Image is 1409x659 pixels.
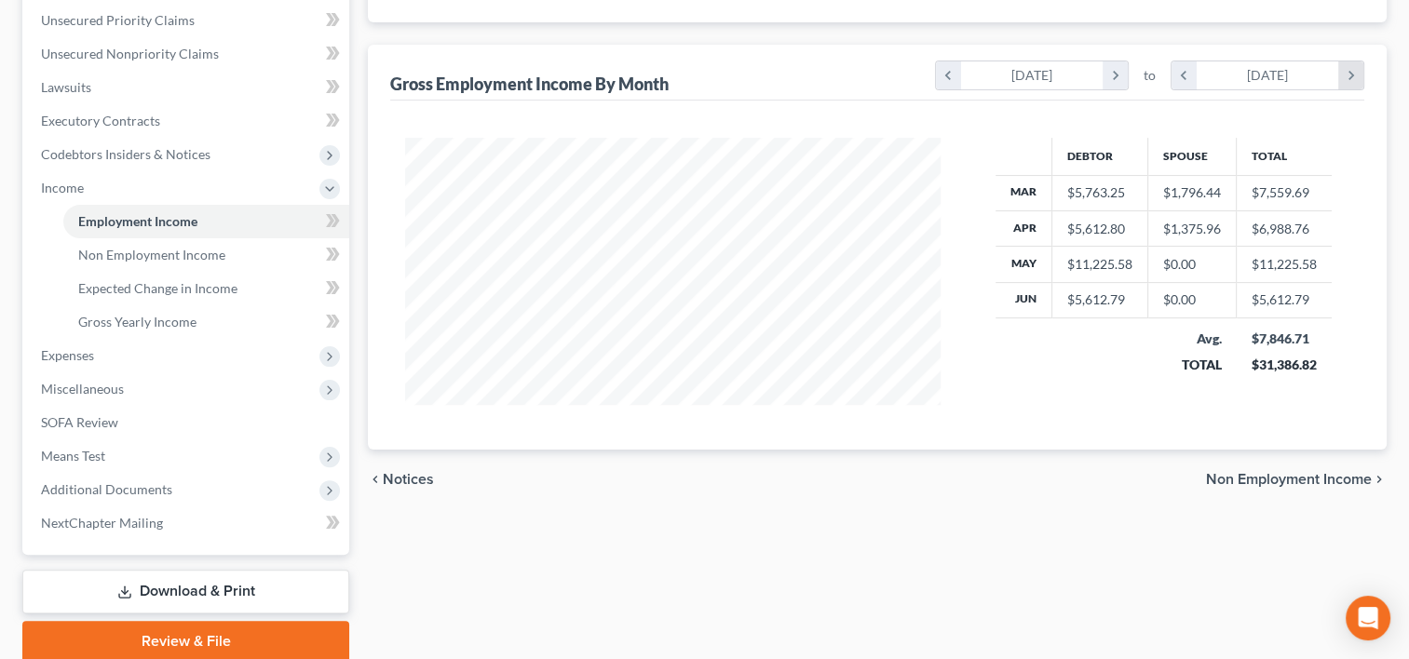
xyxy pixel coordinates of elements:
span: Employment Income [78,213,197,229]
span: to [1144,66,1156,85]
div: TOTAL [1162,356,1221,374]
div: $11,225.58 [1067,255,1132,274]
button: Non Employment Income chevron_right [1206,472,1387,487]
span: Unsecured Priority Claims [41,12,195,28]
th: Total [1236,138,1332,175]
i: chevron_right [1372,472,1387,487]
span: Lawsuits [41,79,91,95]
td: $7,559.69 [1236,175,1332,210]
span: Executory Contracts [41,113,160,128]
div: $5,612.80 [1067,220,1132,238]
td: $11,225.58 [1236,247,1332,282]
div: $5,612.79 [1067,290,1132,309]
div: [DATE] [961,61,1104,89]
a: Executory Contracts [26,104,349,138]
th: Jun [996,282,1052,317]
div: $0.00 [1163,255,1221,274]
span: Additional Documents [41,481,172,497]
div: Avg. [1162,329,1221,348]
a: Unsecured Nonpriority Claims [26,37,349,71]
div: Open Intercom Messenger [1346,596,1390,640]
div: [DATE] [1197,61,1339,89]
i: chevron_right [1338,61,1363,89]
i: chevron_left [368,472,383,487]
span: Expected Change in Income [78,280,237,296]
div: $1,796.44 [1163,183,1221,202]
a: Expected Change in Income [63,272,349,305]
span: Means Test [41,448,105,464]
i: chevron_left [936,61,961,89]
span: SOFA Review [41,414,118,430]
i: chevron_left [1172,61,1197,89]
span: Unsecured Nonpriority Claims [41,46,219,61]
span: Expenses [41,347,94,363]
div: Gross Employment Income By Month [390,73,669,95]
div: $7,846.71 [1251,329,1317,348]
span: Gross Yearly Income [78,314,196,329]
th: Debtor [1051,138,1147,175]
th: Apr [996,210,1052,246]
a: Non Employment Income [63,238,349,272]
a: Gross Yearly Income [63,305,349,339]
div: $31,386.82 [1251,356,1317,374]
a: Lawsuits [26,71,349,104]
td: $5,612.79 [1236,282,1332,317]
td: $6,988.76 [1236,210,1332,246]
th: May [996,247,1052,282]
button: chevron_left Notices [368,472,434,487]
span: Notices [383,472,434,487]
span: Miscellaneous [41,381,124,397]
div: $0.00 [1163,290,1221,309]
span: NextChapter Mailing [41,515,163,531]
a: NextChapter Mailing [26,506,349,540]
th: Mar [996,175,1052,210]
a: Employment Income [63,205,349,238]
th: Spouse [1147,138,1236,175]
span: Income [41,180,84,195]
a: SOFA Review [26,406,349,439]
span: Non Employment Income [78,247,225,262]
span: Codebtors Insiders & Notices [41,146,210,162]
div: $1,375.96 [1163,220,1221,238]
div: $5,763.25 [1067,183,1132,202]
i: chevron_right [1103,61,1128,89]
a: Download & Print [22,570,349,613]
span: Non Employment Income [1206,472,1372,487]
a: Unsecured Priority Claims [26,4,349,37]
